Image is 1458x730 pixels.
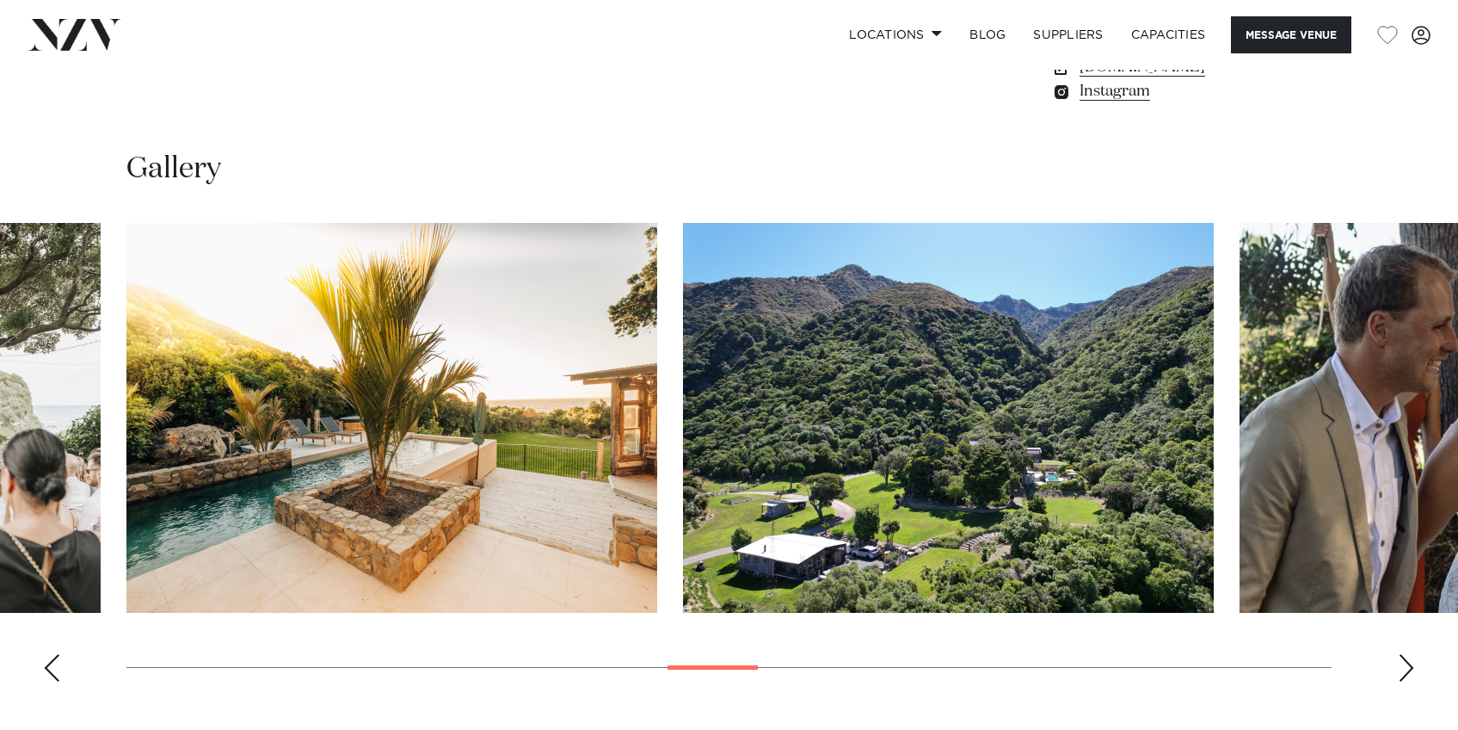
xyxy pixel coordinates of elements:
[835,16,956,53] a: Locations
[956,16,1019,53] a: BLOG
[1117,16,1220,53] a: Capacities
[683,223,1214,613] swiper-slide: 15 / 29
[1051,79,1332,103] a: Instagram
[126,150,221,189] h2: Gallery
[28,19,121,50] img: nzv-logo.png
[126,223,657,613] swiper-slide: 14 / 29
[1231,16,1351,53] button: Message Venue
[1019,16,1117,53] a: SUPPLIERS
